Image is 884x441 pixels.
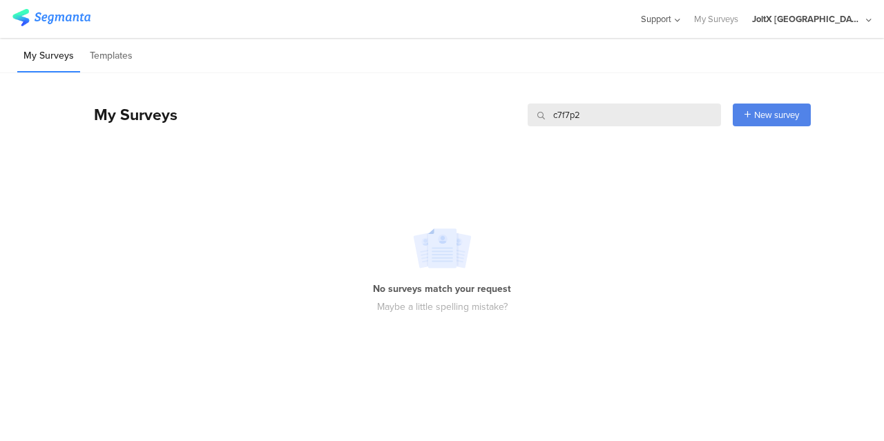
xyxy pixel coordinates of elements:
[377,296,508,314] div: Maybe a little spelling mistake?
[754,108,799,121] span: New survey
[84,40,139,72] li: Templates
[80,103,177,126] div: My Surveys
[17,40,80,72] li: My Surveys
[413,228,472,268] img: no_search_results.svg
[752,12,863,26] div: JoltX [GEOGRAPHIC_DATA]
[12,9,90,26] img: segmanta logo
[373,268,511,296] div: No surveys match your request
[528,104,721,126] input: Survey Name, Creator...
[641,12,671,26] span: Support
